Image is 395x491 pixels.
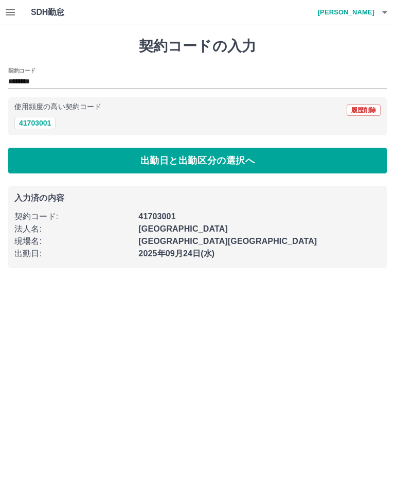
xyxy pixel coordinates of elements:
[14,194,381,202] p: 入力済の内容
[138,224,228,233] b: [GEOGRAPHIC_DATA]
[138,212,175,221] b: 41703001
[14,117,56,129] button: 41703001
[14,248,132,260] p: 出勤日 :
[138,249,214,258] b: 2025年09月24日(水)
[14,223,132,235] p: 法人名 :
[8,148,387,173] button: 出勤日と出勤区分の選択へ
[347,104,381,116] button: 履歴削除
[14,103,101,111] p: 使用頻度の高い契約コード
[8,38,387,55] h1: 契約コードの入力
[14,235,132,248] p: 現場名 :
[14,211,132,223] p: 契約コード :
[138,237,317,246] b: [GEOGRAPHIC_DATA][GEOGRAPHIC_DATA]
[8,66,35,75] h2: 契約コード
